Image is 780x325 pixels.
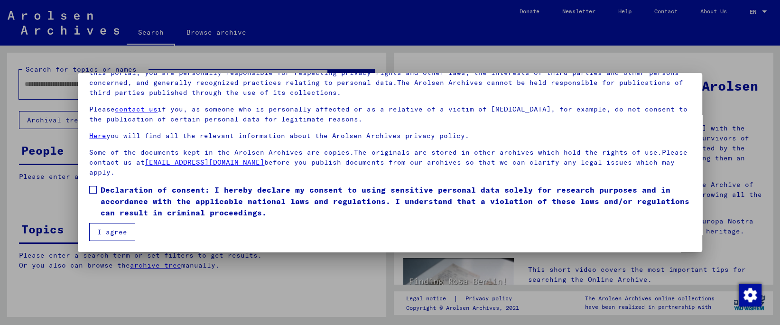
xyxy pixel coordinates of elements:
a: contact us [115,105,158,113]
div: Change consent [738,283,761,306]
p: Please if you, as someone who is personally affected or as a relative of a victim of [MEDICAL_DAT... [89,104,690,124]
a: [EMAIL_ADDRESS][DOMAIN_NAME] [145,158,264,167]
button: I agree [89,223,135,241]
a: Here [89,131,106,140]
span: Declaration of consent: I hereby declare my consent to using sensitive personal data solely for r... [101,184,690,218]
p: Some of the documents kept in the Arolsen Archives are copies.The originals are stored in other a... [89,148,690,177]
p: you will find all the relevant information about the Arolsen Archives privacy policy. [89,131,690,141]
p: Please note that this portal on victims of Nazi [MEDICAL_DATA] contains sensitive data on identif... [89,58,690,98]
img: Change consent [739,284,761,306]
